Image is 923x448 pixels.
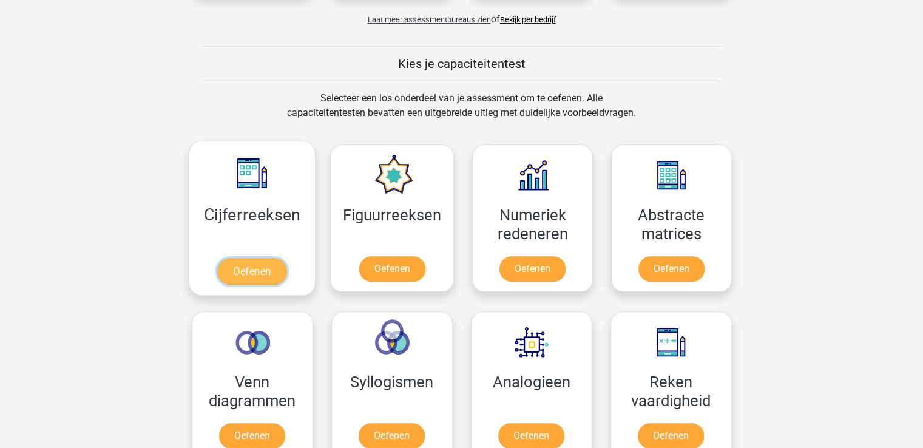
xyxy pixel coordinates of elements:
a: Oefenen [359,256,425,282]
h5: Kies je capaciteitentest [203,56,721,71]
div: of [183,2,741,27]
a: Oefenen [499,256,566,282]
a: Bekijk per bedrijf [500,15,556,24]
a: Oefenen [217,258,286,285]
div: Selecteer een los onderdeel van je assessment om te oefenen. Alle capaciteitentesten bevatten een... [276,91,647,135]
a: Oefenen [638,256,705,282]
span: Laat meer assessmentbureaus zien [368,15,491,24]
